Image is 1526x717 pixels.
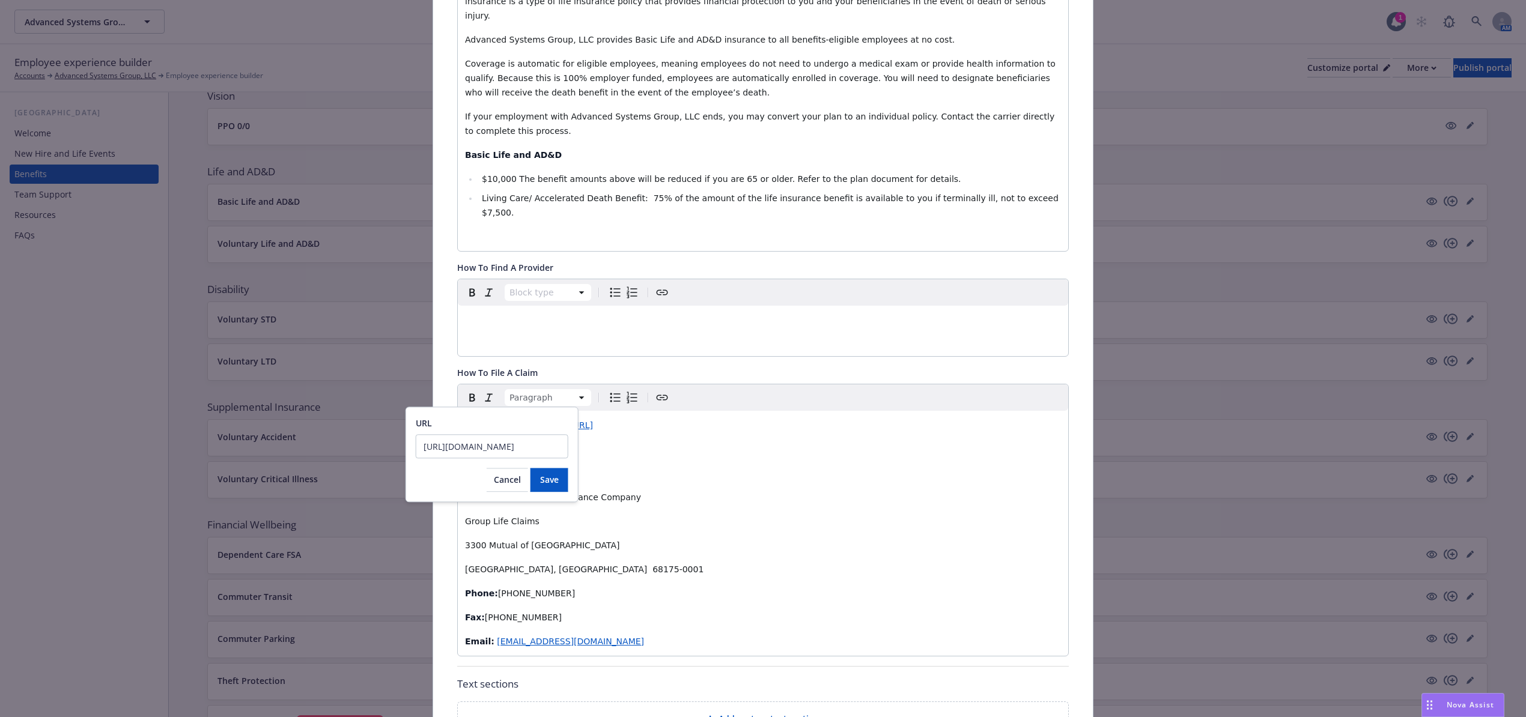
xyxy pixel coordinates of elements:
button: Cancel [487,468,528,492]
span: Cancel [494,474,521,485]
button: Bulleted list [607,389,624,406]
button: Italic [481,389,497,406]
span: How To File A Claim [457,367,538,378]
button: Bold [464,389,481,406]
button: Block type [505,284,591,301]
span: Group Life Claims [465,516,540,526]
span: URL [416,417,432,429]
button: Save [530,468,568,492]
span: 3300 Mutual of [GEOGRAPHIC_DATA] [465,540,619,550]
button: Bulleted list [607,284,624,301]
button: Create link [654,284,670,301]
div: editable markdown [458,306,1068,334]
a: [EMAIL_ADDRESS][DOMAIN_NAME] [497,637,644,646]
span: Living Care/ Accelerated Death Benefit: 75% of the amount of the life insurance benefit is availa... [482,193,1061,217]
span: Advanced Systems Group, LLC provides Basic Life and AD&D insurance to all benefits-eligible emplo... [465,35,955,44]
span: [PHONE_NUMBER] [485,613,562,622]
span: Save [540,474,559,485]
span: Coverage is automatic for eligible employees, meaning employees do not need to undergo a medical ... [465,59,1058,97]
strong: Basic Life and AD&D [465,150,562,160]
div: toggle group [607,284,640,301]
strong: Fax: [465,613,485,622]
button: Nova Assist [1421,693,1504,717]
span: If your employment with Advanced Systems Group, LLC ends, you may convert your plan to an individ... [465,112,1057,136]
strong: Phone: [465,588,498,598]
span: [GEOGRAPHIC_DATA], [GEOGRAPHIC_DATA] 68175-0001 [465,564,704,574]
div: Drag to move [1422,694,1437,716]
strong: Email: [465,637,494,646]
div: toggle group [607,389,640,406]
div: editable markdown [458,411,1068,656]
p: Text sections [457,676,1069,692]
button: Italic [481,284,497,301]
button: Numbered list [624,389,640,406]
button: Numbered list [624,284,640,301]
span: $10,000 The benefit amounts above will be reduced if you are 65 or older. Refer to the plan docum... [482,174,961,184]
button: Block type [505,389,591,406]
button: Create link [654,389,670,406]
span: [PHONE_NUMBER] [498,588,575,598]
span: Nova Assist [1447,700,1494,710]
button: Bold [464,284,481,301]
span: How To Find A Provider [457,262,553,273]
